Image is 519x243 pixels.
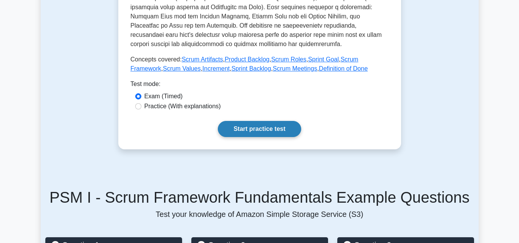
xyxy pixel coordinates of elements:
[144,102,221,111] label: Practice (With explanations)
[273,65,317,72] a: Scrum Meetings
[144,92,183,101] label: Exam (Timed)
[319,65,368,72] a: Definition of Done
[218,121,301,137] a: Start practice test
[182,56,223,63] a: Scrum Artifacts
[308,56,339,63] a: Sprint Goal
[45,188,474,207] h5: PSM I - Scrum Framework Fundamentals Example Questions
[163,65,201,72] a: Scrum Values
[271,56,307,63] a: Scrum Roles
[202,65,230,72] a: Increment
[225,56,270,63] a: Product Backlog
[131,79,389,92] div: Test mode:
[45,210,474,219] p: Test your knowledge of Amazon Simple Storage Service (S3)
[131,55,389,73] p: Concepts covered: , , , , , , , , ,
[231,65,271,72] a: Sprint Backlog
